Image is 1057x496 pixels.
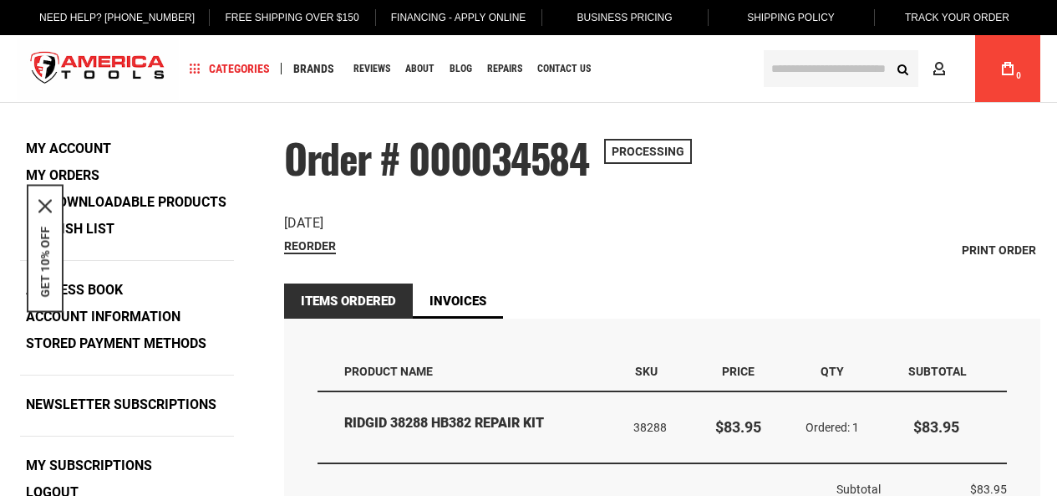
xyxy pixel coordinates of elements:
[286,58,342,80] a: Brands
[852,421,859,434] span: 1
[17,38,179,100] a: store logo
[284,239,336,254] a: Reorder
[913,418,959,436] span: $83.95
[20,217,120,242] a: My Wish List
[20,304,186,330] a: Account Information
[822,443,1057,496] iframe: LiveChat chat widget
[293,63,334,74] span: Brands
[962,243,1036,257] span: Print Order
[20,331,212,356] a: Stored Payment Methods
[694,352,783,391] th: Price
[783,352,881,391] th: Qty
[530,58,598,80] a: Contact Us
[284,239,336,253] span: Reorder
[20,392,222,417] a: Newsletter Subscriptions
[480,58,530,80] a: Repairs
[38,226,52,297] button: GET 10% OFF
[346,58,398,80] a: Reviews
[881,352,1007,391] th: Subtotal
[38,199,52,212] button: Close
[398,58,442,80] a: About
[26,167,99,183] strong: My Orders
[487,64,522,74] span: Repairs
[1016,71,1021,80] span: 0
[20,190,232,215] a: My Downloadable Products
[284,284,413,319] strong: Items Ordered
[604,139,692,164] span: Processing
[284,128,589,187] span: Order # 000034584
[450,64,472,74] span: Blog
[622,352,694,391] th: SKU
[992,35,1024,102] a: 0
[20,278,129,303] a: Address Book
[318,352,622,391] th: Product Name
[442,58,480,80] a: Blog
[190,63,270,74] span: Categories
[20,136,117,161] a: My Account
[182,58,277,80] a: Categories
[17,38,179,100] img: America Tools
[805,421,852,434] span: Ordered
[20,163,105,188] a: My Orders
[344,414,610,433] strong: RIDGID 38288 HB382 REPAIR KIT
[715,418,761,436] span: $83.95
[38,199,52,212] svg: close icon
[958,238,1040,263] a: Print Order
[284,215,323,231] span: [DATE]
[20,453,158,478] a: My Subscriptions
[747,12,835,23] span: Shipping Policy
[405,64,434,74] span: About
[353,64,390,74] span: Reviews
[887,53,918,84] button: Search
[413,284,503,319] a: Invoices
[537,64,591,74] span: Contact Us
[622,392,694,464] td: 38288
